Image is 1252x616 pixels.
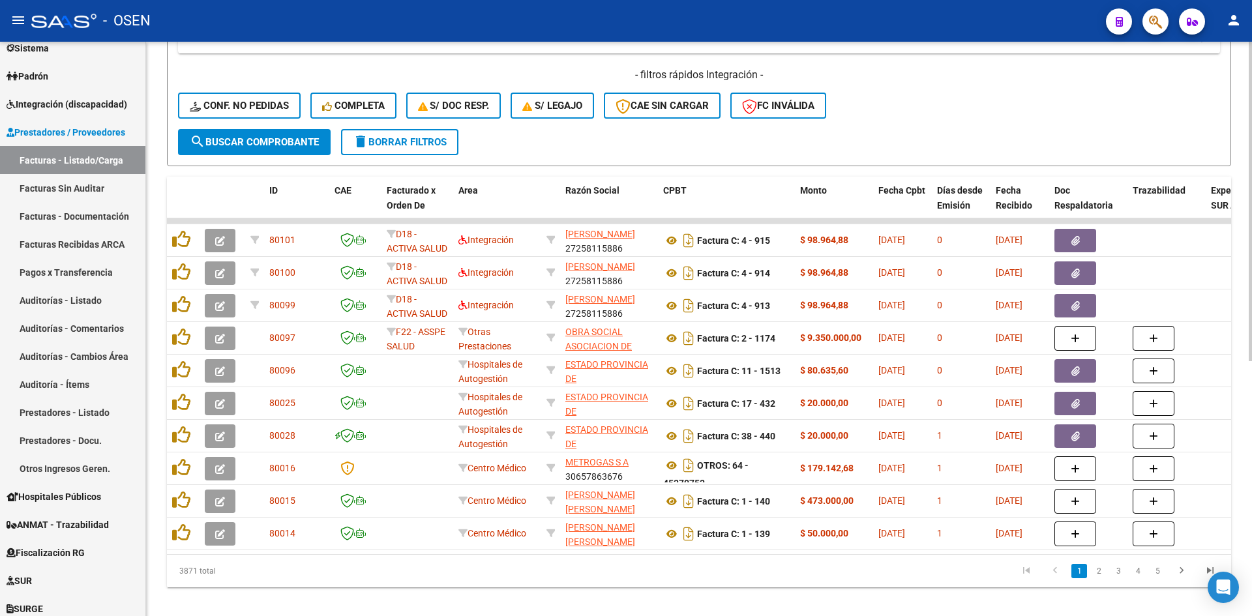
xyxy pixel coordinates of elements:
button: Completa [310,93,396,119]
i: Descargar documento [680,393,697,414]
i: Descargar documento [680,360,697,381]
span: Fiscalización RG [7,546,85,560]
a: 5 [1150,564,1165,578]
div: 27258115886 [565,227,653,254]
span: [DATE] [878,463,905,473]
strong: Factura C: 2 - 1174 [697,333,775,344]
span: 1 [937,495,942,506]
span: 0 [937,365,942,375]
i: Descargar documento [680,455,697,476]
span: [DATE] [996,235,1022,245]
mat-icon: delete [353,134,368,149]
a: 3 [1110,564,1126,578]
span: ESTADO PROVINCIA DE [GEOGRAPHIC_DATA][PERSON_NAME] [565,392,653,447]
mat-icon: menu [10,12,26,28]
span: S/ legajo [522,100,582,111]
span: 1 [937,430,942,441]
span: Fecha Cpbt [878,185,925,196]
button: Buscar Comprobante [178,129,331,155]
span: 0 [937,267,942,278]
span: 80014 [269,528,295,538]
span: [DATE] [878,332,905,343]
span: METROGAS S A [565,457,629,467]
span: 80101 [269,235,295,245]
span: Buscar Comprobante [190,136,319,148]
datatable-header-cell: Area [453,177,541,234]
strong: Factura C: 11 - 1513 [697,366,781,376]
strong: OTROS: 64 - 45370753 [663,460,749,488]
li: page 2 [1089,560,1109,582]
i: Descargar documento [680,426,697,447]
i: Descargar documento [680,491,697,512]
span: [DATE] [996,495,1022,506]
span: Sistema [7,41,49,55]
span: [DATE] [996,300,1022,310]
button: S/ Doc Resp. [406,93,501,119]
span: 80016 [269,463,295,473]
span: ESTADO PROVINCIA DE [GEOGRAPHIC_DATA][PERSON_NAME] [565,359,653,414]
a: 2 [1091,564,1107,578]
a: go to previous page [1043,564,1067,578]
datatable-header-cell: Fecha Cpbt [873,177,932,234]
span: CPBT [663,185,687,196]
span: 0 [937,398,942,408]
button: FC Inválida [730,93,826,119]
span: Hospitales Públicos [7,490,101,504]
strong: $ 80.635,60 [800,365,848,375]
span: Centro Médico [458,463,526,473]
button: Conf. no pedidas [178,93,301,119]
span: [DATE] [996,365,1022,375]
span: [DATE] [878,430,905,441]
span: FC Inválida [742,100,814,111]
span: 80028 [269,430,295,441]
button: S/ legajo [511,93,594,119]
strong: Factura C: 4 - 914 [697,268,770,278]
span: Completa [322,100,385,111]
span: Integración [458,300,514,310]
span: Otras Prestaciones [458,327,511,352]
strong: Factura C: 1 - 139 [697,529,770,539]
i: Descargar documento [680,295,697,316]
span: Monto [800,185,827,196]
span: [PERSON_NAME] [565,261,635,272]
span: ESTADO PROVINCIA DE [GEOGRAPHIC_DATA][PERSON_NAME] [565,424,653,479]
datatable-header-cell: CPBT [658,177,795,234]
span: [DATE] [996,398,1022,408]
datatable-header-cell: Doc Respaldatoria [1049,177,1127,234]
span: 80096 [269,365,295,375]
div: 30673377544 [565,422,653,450]
h4: - filtros rápidos Integración - [178,68,1220,82]
div: 3871 total [167,555,378,587]
datatable-header-cell: Fecha Recibido [991,177,1049,234]
datatable-header-cell: Facturado x Orden De [381,177,453,234]
span: SUR [7,574,32,588]
span: 80025 [269,398,295,408]
a: go to next page [1169,564,1194,578]
span: ID [269,185,278,196]
button: CAE SIN CARGAR [604,93,721,119]
div: 30657863676 [565,455,653,482]
span: [DATE] [878,398,905,408]
a: 4 [1130,564,1146,578]
strong: Factura C: 17 - 432 [697,398,775,409]
div: 30707211306 [565,325,653,352]
strong: $ 98.964,88 [800,235,848,245]
div: 30673377544 [565,357,653,385]
span: [DATE] [878,365,905,375]
span: Borrar Filtros [353,136,447,148]
span: 0 [937,235,942,245]
span: 0 [937,332,942,343]
span: [DATE] [996,463,1022,473]
span: [PERSON_NAME] [565,229,635,239]
strong: Factura C: 1 - 140 [697,496,770,506]
span: Integración (discapacidad) [7,97,127,111]
li: page 4 [1128,560,1148,582]
datatable-header-cell: Monto [795,177,873,234]
div: 30673377544 [565,390,653,417]
span: 80099 [269,300,295,310]
span: Area [458,185,478,196]
div: 27258115886 [565,292,653,319]
span: 80097 [269,332,295,343]
span: Doc Respaldatoria [1054,185,1113,211]
i: Descargar documento [680,263,697,284]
